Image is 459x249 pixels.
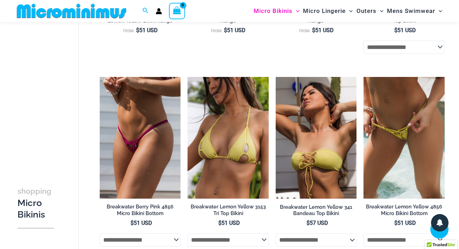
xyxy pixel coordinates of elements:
[254,2,292,20] span: Micro Bikinis
[136,27,157,34] bdi: 51 USD
[136,27,139,34] span: $
[14,3,129,19] img: MM SHOP LOGO FLAT
[394,27,397,34] span: $
[100,204,181,216] h2: Breakwater Berry Pink 4856 Micro Bikini Bottom
[376,2,383,20] span: Menu Toggle
[218,220,221,226] span: $
[224,27,245,34] bdi: 51 USD
[276,204,357,217] h2: Breakwater Lemon Yellow 341 Bandeau Top Bikini
[363,77,445,198] a: Breakwater Lemon Yellow4856 micro 01Breakwater Lemon Yellow 4856 micro 02Breakwater Lemon Yellow ...
[211,29,222,33] span: From:
[292,2,299,20] span: Menu Toggle
[299,29,310,33] span: From:
[306,220,310,226] span: $
[346,2,353,20] span: Menu Toggle
[306,220,328,226] bdi: 57 USD
[312,27,315,34] span: $
[130,220,134,226] span: $
[394,220,397,226] span: $
[17,23,80,163] iframe: TrustedSite Certified
[435,2,442,20] span: Menu Toggle
[100,77,181,198] a: Breakwater Berry Pink 4856 micro 02Breakwater Berry Pink 4856 micro 01Breakwater Berry Pink 4856 ...
[301,2,354,20] a: Micro LingerieMenu ToggleMenu Toggle
[394,27,416,34] bdi: 51 USD
[312,27,333,34] bdi: 51 USD
[224,27,227,34] span: $
[188,204,269,216] h2: Breakwater Lemon Yellow 3153 Tri Top Bikini
[363,204,445,219] a: Breakwater Lemon Yellow 4856 Micro Bikini Bottom
[356,2,376,20] span: Outers
[142,7,149,15] a: Search icon link
[218,220,240,226] bdi: 51 USD
[123,29,134,33] span: From:
[100,77,181,198] img: Breakwater Berry Pink 4856 micro 02
[363,204,445,216] h2: Breakwater Lemon Yellow 4856 Micro Bikini Bottom
[385,2,444,20] a: Mens SwimwearMenu ToggleMenu Toggle
[188,204,269,219] a: Breakwater Lemon Yellow 3153 Tri Top Bikini
[355,2,385,20] a: OutersMenu ToggleMenu Toggle
[17,185,54,221] h3: Micro Bikinis
[276,204,357,220] a: Breakwater Lemon Yellow 341 Bandeau Top Bikini
[276,77,357,199] a: Breakwater Lemon Yellow 341 halter 01Breakwater Lemon Yellow 341 halter 4956 Short 06Breakwater L...
[156,8,162,14] a: Account icon link
[252,2,301,20] a: Micro BikinisMenu ToggleMenu Toggle
[17,187,51,195] span: shopping
[130,220,152,226] bdi: 51 USD
[100,204,181,219] a: Breakwater Berry Pink 4856 Micro Bikini Bottom
[387,2,435,20] span: Mens Swimwear
[303,2,346,20] span: Micro Lingerie
[276,77,357,199] img: Breakwater Lemon Yellow 341 halter 01
[169,3,185,19] a: View Shopping Cart, empty
[188,77,269,198] img: Breakwater Lemon Yellow 3153 Tri Top 01
[394,220,416,226] bdi: 51 USD
[251,1,445,21] nav: Site Navigation
[188,77,269,198] a: Breakwater Lemon Yellow 3153 Tri Top 01Breakwater Lemon Yellow 3153 Tri Top 4856 micro 03Breakwat...
[363,77,445,198] img: Breakwater Lemon Yellow 4856 micro 02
